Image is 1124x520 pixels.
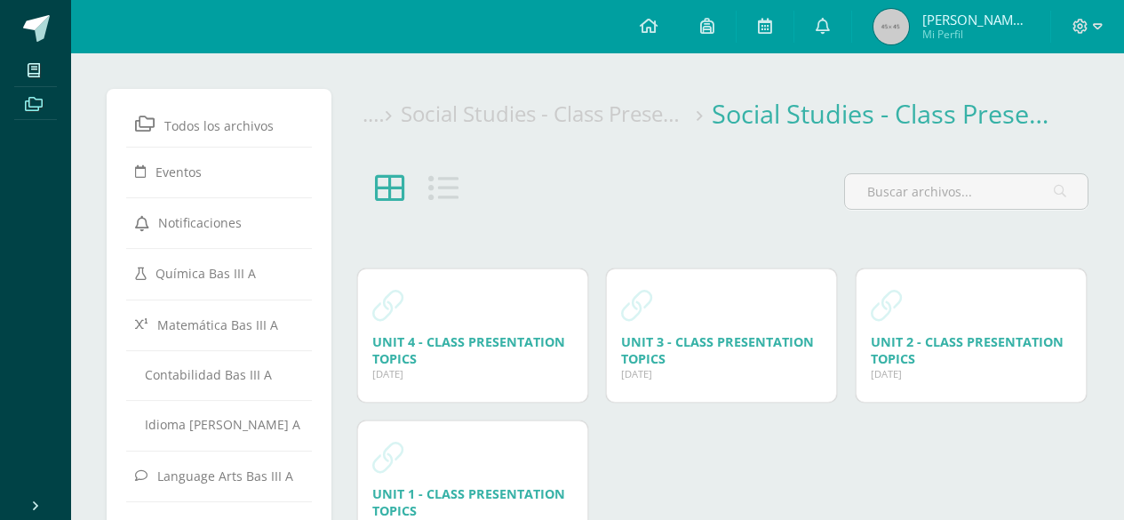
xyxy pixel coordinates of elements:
a: UNIT 1 - CLASS PRESENTATION TOPICS [372,485,565,519]
a: UNIT 4 - CLASS PRESENTATION TOPICS [372,333,565,367]
a: Ir a https://drive.google.com/drive/folders/1nKN87TijgsbjnQexcHNUJoOMyanegzTd?usp=sharing [372,436,403,478]
span: Notificaciones [158,214,242,231]
a: Todos los archivos [135,108,303,140]
div: Ir a https://drive.google.com/drive/folders/1nKN87TijgsbjnQexcHNUJoOMyanegzTd?usp=sharing [372,485,573,519]
div: Ir a https://drive.google.com/drive/folders/136wEr_YUlGTDJtNDKnrRi-uMRSSFIqXg?usp=sharing [621,333,822,367]
span: Idioma [PERSON_NAME] A [145,416,300,433]
div: ... [363,99,401,128]
a: Language Arts Bas III A [135,460,303,492]
a: Idioma [PERSON_NAME] A [135,409,303,440]
a: Ir a https://drive.google.com/drive/folders/136wEr_YUlGTDJtNDKnrRi-uMRSSFIqXg?usp=sharing [621,284,652,326]
a: ... [363,99,385,128]
div: Ir a https://drive.google.com/drive/folders/1H7M51bxPVMSaDgsJ6oljTpHHJNzXQOm-?usp=sharing [372,333,573,367]
img: 45x45 [873,9,909,44]
span: Language Arts Bas III A [157,467,293,484]
div: Social Studies - Class Presentation Topics [712,96,1081,131]
span: Química Bas III A [155,265,256,282]
a: Eventos [135,156,303,188]
a: Matemática Bas III A [135,308,303,340]
a: Ir a https://drive.google.com/drive/folders/1H7M51bxPVMSaDgsJ6oljTpHHJNzXQOm-?usp=sharing [372,284,403,326]
a: Notificaciones [135,206,303,238]
div: [DATE] [871,367,1072,380]
span: Eventos [155,164,202,180]
span: Mi Perfil [922,27,1029,42]
a: Química Bas III A [135,257,303,289]
input: Buscar archivos... [845,174,1088,209]
span: Matemática Bas III A [157,316,278,332]
a: Social Studies - Class Presentation Topics [401,99,803,128]
a: UNIT 3 - CLASS PRESENTATION TOPICS [621,333,814,367]
a: UNIT 2 - CLASS PRESENTATION TOPICS [871,333,1064,367]
div: [DATE] [621,367,822,380]
div: [DATE] [372,367,573,380]
span: Contabilidad Bas III A [145,366,272,383]
a: Contabilidad Bas III A [135,359,303,390]
span: Todos los archivos [164,117,274,134]
a: Ir a https://drive.google.com/drive/folders/1kFaEuq-yRjKtIxR_vG_xZl0LWT9vZ4C_?usp=sharing [871,284,902,326]
div: Social Studies - Class Presentation Topics [401,99,712,128]
div: Ir a https://drive.google.com/drive/folders/1kFaEuq-yRjKtIxR_vG_xZl0LWT9vZ4C_?usp=sharing [871,333,1072,367]
span: [PERSON_NAME] [PERSON_NAME] [922,11,1029,28]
